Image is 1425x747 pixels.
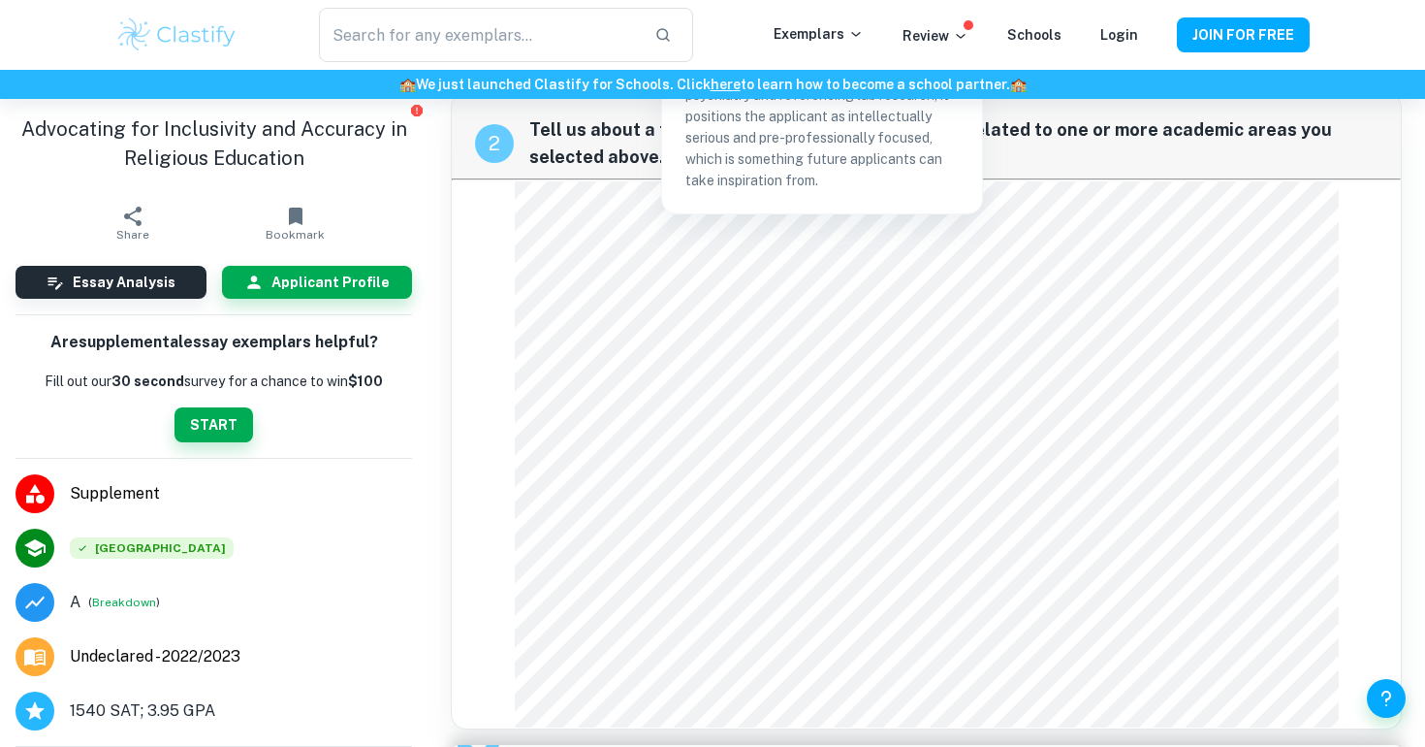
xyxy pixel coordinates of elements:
h1: Advocating for Inclusivity and Accuracy in Religious Education [16,114,412,173]
a: Schools [1007,27,1061,43]
button: Applicant Profile [222,266,413,299]
div: recipe [475,124,514,163]
button: JOIN FOR FREE [1177,17,1310,52]
p: Fill out our survey for a chance to win [45,371,383,392]
button: Report issue [409,103,424,117]
input: Search for any exemplars... [319,8,639,62]
button: Bookmark [214,196,377,250]
span: Share [116,228,149,242]
span: Supplement [70,482,412,505]
button: Help and Feedback [1367,679,1406,718]
span: [GEOGRAPHIC_DATA] [70,537,234,559]
span: 1540 SAT; 3.95 GPA [70,699,215,723]
p: Exemplars [774,23,864,45]
strong: $100 [348,373,383,389]
a: Login [1100,27,1138,43]
span: ( ) [88,593,160,611]
img: Clastify logo [115,16,238,54]
button: Breakdown [92,594,156,611]
span: 🏫 [1010,77,1027,92]
p: Grade [70,591,80,614]
a: Major and Application Year [70,645,256,668]
p: Review [902,25,968,47]
span: Tell us about a topic or idea that excites you and is related to one or more academic areas you s... [529,116,1377,171]
button: START [174,407,253,442]
h6: Are supplemental essay exemplars helpful? [50,331,378,355]
h6: Applicant Profile [271,272,390,293]
a: here [711,77,741,92]
h6: We just launched Clastify for Schools. Click to learn how to become a school partner. [4,74,1421,95]
button: Share [51,196,214,250]
button: Essay Analysis [16,266,206,299]
span: Undeclared - 2022/2023 [70,645,240,668]
h6: Essay Analysis [73,272,175,293]
span: 🏫 [399,77,416,92]
div: Accepted: Yale University [70,537,234,559]
b: 30 second [111,373,184,389]
span: Bookmark [266,228,325,242]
